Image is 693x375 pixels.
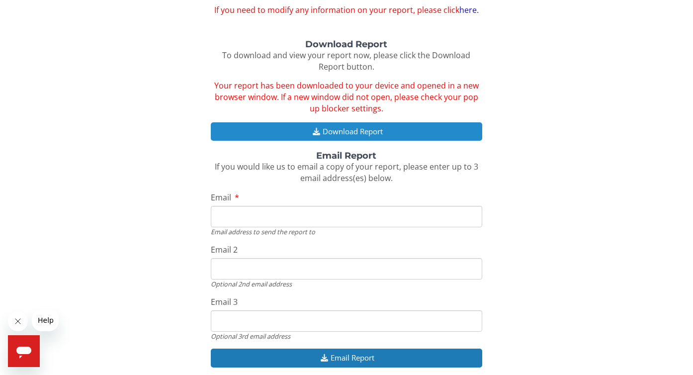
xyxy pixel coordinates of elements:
[211,349,482,367] button: Email Report
[214,80,479,114] span: Your report has been downloaded to your device and opened in a new browser window. If a new windo...
[8,335,40,367] iframe: Button to launch messaging window
[222,50,470,72] span: To download and view your report now, please click the Download Report button.
[211,296,238,307] span: Email 3
[215,161,478,184] span: If you would like us to email a copy of your report, please enter up to 3 email address(es) below.
[316,150,376,161] strong: Email Report
[32,309,59,331] iframe: Message from company
[211,4,482,16] span: If you need to modify any information on your report, please click
[8,311,28,331] iframe: Close message
[305,39,387,50] strong: Download Report
[459,4,479,15] a: here.
[211,244,238,255] span: Email 2
[211,122,482,141] button: Download Report
[211,280,482,288] div: Optional 2nd email address
[211,332,482,341] div: Optional 3rd email address
[211,192,231,203] span: Email
[211,227,482,236] div: Email address to send the report to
